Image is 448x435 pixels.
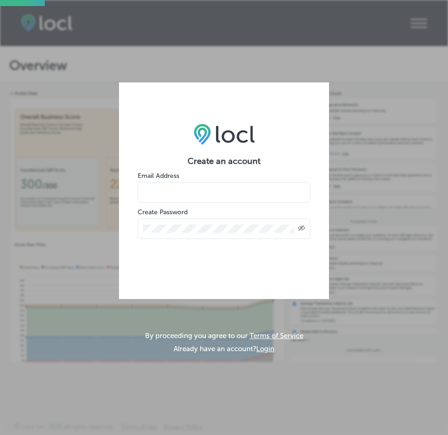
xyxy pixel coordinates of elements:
[256,345,274,353] button: Login
[194,123,255,145] img: LOCL logo
[298,224,305,233] span: Toggle password visibility
[138,156,310,166] h2: Create an account
[250,332,303,340] a: Terms of Service
[138,172,179,180] label: Email Address
[145,332,303,340] p: By proceeding you agree to our
[174,345,274,353] p: Already have an account?
[138,208,188,216] label: Create Password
